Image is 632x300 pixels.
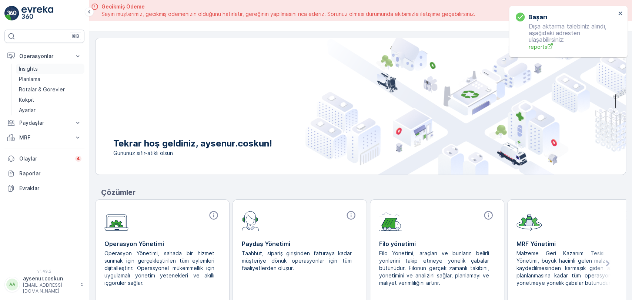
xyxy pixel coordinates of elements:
p: [EMAIL_ADDRESS][DOMAIN_NAME] [23,282,76,294]
button: Paydaşlar [4,115,84,130]
a: reports [529,43,616,51]
p: Filo yönetimi [379,239,495,248]
div: AA [6,279,18,290]
p: Evraklar [19,185,81,192]
a: Raporlar [4,166,84,181]
p: aysenur.coskun [23,275,76,282]
p: Olaylar [19,155,71,162]
img: logo [4,6,19,21]
button: MRF [4,130,84,145]
p: Planlama [19,75,40,83]
p: Tekrar hoş geldiniz, aysenur.coskun! [113,138,272,149]
a: Insights [16,64,84,74]
a: Kokpit [16,95,84,105]
span: Gecikmiş Ödeme [101,3,475,10]
p: 4 [77,156,80,162]
p: Operasyonlar [19,53,70,60]
img: module-icon [516,210,542,231]
span: Sayın müşterimiz, gecikmiş ödemenizin olduğunu hatırlatır, gereğinin yapılmasını rica ederiz. Sor... [101,10,475,18]
button: close [618,10,623,17]
p: Dışa aktarma talebiniz alındı, aşağıdaki adresten ulaşabilirsiniz: [516,23,616,51]
p: Kokpit [19,96,34,104]
span: Gününüz sıfır-atıklı olsun [113,149,272,157]
a: Ayarlar [16,105,84,115]
p: Malzeme Geri Kazanım Tesisi (MRF) Yönetimi, büyük hacimli gelen malzemelerin kaydedilmesinden kar... [516,250,626,287]
a: Planlama [16,74,84,84]
p: Taahhüt, sipariş girişinden faturaya kadar müşteriye dönük operasyonlar için tüm faaliyetlerden o... [242,250,352,272]
p: Operasyon Yönetimi [104,239,220,248]
p: Operasyon Yönetimi, sahada bir hizmet sunmak için gerçekleştirilen tüm eylemleri dijitalleştirir.... [104,250,214,287]
span: v 1.49.2 [4,269,84,273]
p: Ayarlar [19,107,36,114]
h3: başarı [528,13,547,21]
a: Evraklar [4,181,84,196]
p: Rotalar & Görevler [19,86,65,93]
p: Paydaş Yönetimi [242,239,358,248]
a: Olaylar4 [4,151,84,166]
img: logo_light-DOdMpM7g.png [21,6,53,21]
p: Raporlar [19,170,81,177]
a: Rotalar & Görevler [16,84,84,95]
p: ⌘B [72,33,79,39]
p: MRF [19,134,70,141]
img: module-icon [242,210,259,231]
p: Filo Yönetimi, araçları ve bunların belirli yönlerini takip etmeye yönelik çabalar bütünüdür. Fil... [379,250,489,287]
p: Çözümler [101,187,626,198]
p: Insights [19,65,38,73]
img: module-icon [379,210,402,231]
button: AAaysenur.coskun[EMAIL_ADDRESS][DOMAIN_NAME] [4,275,84,294]
img: module-icon [104,210,128,231]
button: Operasyonlar [4,49,84,64]
p: Paydaşlar [19,119,70,127]
img: city illustration [305,38,626,175]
